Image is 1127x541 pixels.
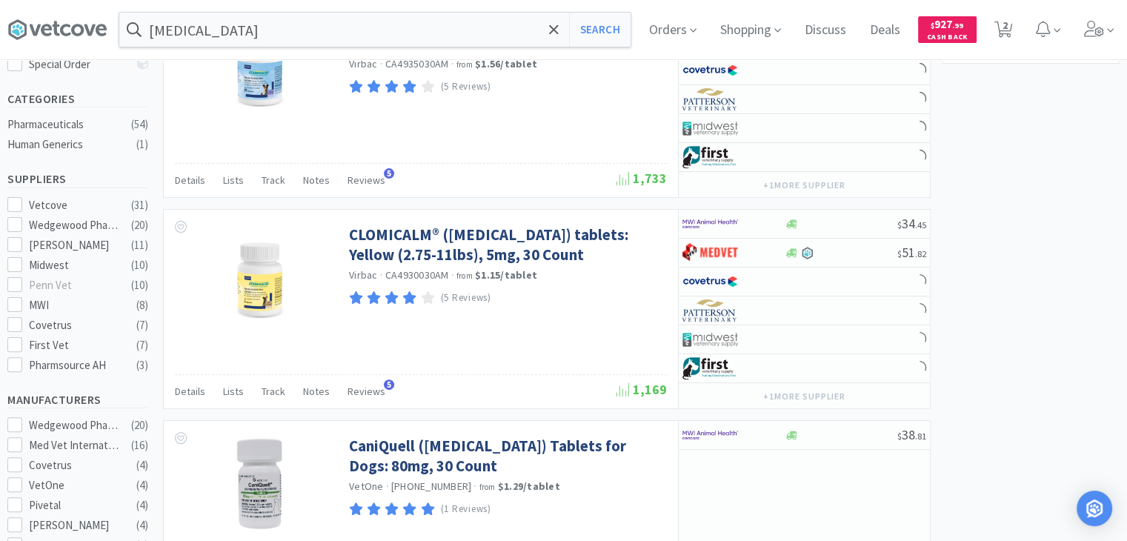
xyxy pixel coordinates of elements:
[131,276,148,294] div: ( 10 )
[456,270,473,281] span: from
[29,196,121,214] div: Vetcove
[29,457,121,474] div: Covetrus
[682,88,738,110] img: f5e969b455434c6296c6d81ef179fa71_3.png
[131,416,148,434] div: ( 20 )
[682,146,738,168] img: 67d67680309e4a0bb49a5ff0391dcc42_6.png
[441,291,491,306] p: (5 Reviews)
[348,173,385,187] span: Reviews
[223,173,244,187] span: Lists
[897,219,902,230] span: $
[29,216,121,234] div: Wedgewood Pharmacy
[1077,491,1112,526] div: Open Intercom Messenger
[136,336,148,354] div: ( 7 )
[380,268,383,282] span: ·
[756,175,853,196] button: +1more supplier
[175,385,205,398] span: Details
[235,436,286,532] img: a4ac70d8ee4a4af2a6801d49ccee1d6f_620235.png
[29,236,121,254] div: [PERSON_NAME]
[29,497,121,514] div: Pivetal
[931,17,963,31] span: 927
[131,216,148,234] div: ( 20 )
[897,426,926,443] span: 38
[682,59,738,82] img: 77fca1acd8b6420a9015268ca798ef17_1.png
[29,256,121,274] div: Midwest
[456,59,473,70] span: from
[682,242,738,264] img: bdd3c0f4347043b9a893056ed883a29a_120.png
[7,90,148,107] h5: Categories
[441,79,491,95] p: (5 Reviews)
[915,248,926,259] span: . 82
[175,173,205,187] span: Details
[475,57,537,70] strong: $1.56 / tablet
[756,386,853,407] button: +1more supplier
[29,437,121,454] div: Med Vet International Direct
[29,517,121,534] div: [PERSON_NAME]
[897,244,926,261] span: 51
[616,381,667,398] span: 1,169
[682,328,738,351] img: 4dd14cff54a648ac9e977f0c5da9bc2e_5.png
[918,10,977,50] a: $927.99Cash Back
[952,21,963,30] span: . 99
[136,517,148,534] div: ( 4 )
[682,299,738,322] img: f5e969b455434c6296c6d81ef179fa71_3.png
[799,24,852,37] a: Discuss
[136,296,148,314] div: ( 8 )
[131,437,148,454] div: ( 16 )
[29,316,121,334] div: Covetrus
[303,173,330,187] span: Notes
[212,13,308,110] img: cc3cde5d46ac41ccb82053d0bdf299ff_393442.jpg
[349,268,378,282] a: Virbac
[475,268,537,282] strong: $1.15 / tablet
[473,479,476,493] span: ·
[131,256,148,274] div: ( 10 )
[136,457,148,474] div: ( 4 )
[348,385,385,398] span: Reviews
[131,196,148,214] div: ( 31 )
[451,268,454,282] span: ·
[616,170,667,187] span: 1,733
[915,219,926,230] span: . 45
[391,479,472,493] span: [PHONE_NUMBER]
[131,116,148,133] div: ( 54 )
[441,502,491,517] p: (1 Reviews)
[915,431,926,442] span: . 81
[384,168,394,179] span: 5
[136,497,148,514] div: ( 4 )
[349,225,663,265] a: CLOMICALM® ([MEDICAL_DATA]) tablets: Yellow (2.75-11lbs), 5mg, 30 Count
[897,248,902,259] span: $
[682,213,738,235] img: f6b2451649754179b5b4e0c70c3f7cb0_2.png
[349,436,663,477] a: CaniQuell ([MEDICAL_DATA]) Tablets for Dogs: 80mg, 30 Count
[988,25,1019,39] a: 2
[864,24,906,37] a: Deals
[223,385,244,398] span: Lists
[29,336,121,354] div: First Vet
[349,57,378,70] a: Virbac
[29,276,121,294] div: Penn Vet
[131,236,148,254] div: ( 11 )
[385,57,449,70] span: CA4935030AM
[29,356,121,374] div: Pharmsource AH
[136,477,148,494] div: ( 4 )
[7,116,127,133] div: Pharmaceuticals
[136,316,148,334] div: ( 7 )
[349,479,384,493] a: VetOne
[479,482,496,492] span: from
[136,136,148,153] div: ( 1 )
[7,170,148,187] h5: Suppliers
[682,357,738,379] img: 67d67680309e4a0bb49a5ff0391dcc42_6.png
[303,385,330,398] span: Notes
[29,56,127,73] div: Special Order
[569,13,631,47] button: Search
[384,379,394,390] span: 5
[29,416,121,434] div: Wedgewood Pharmacy
[682,270,738,293] img: 77fca1acd8b6420a9015268ca798ef17_1.png
[897,431,902,442] span: $
[119,13,631,47] input: Search by item, sku, manufacturer, ingredient, size...
[29,477,121,494] div: VetOne
[682,117,738,139] img: 4dd14cff54a648ac9e977f0c5da9bc2e_5.png
[385,268,449,282] span: CA4930030AM
[451,57,454,70] span: ·
[927,33,968,43] span: Cash Back
[386,479,389,493] span: ·
[931,21,934,30] span: $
